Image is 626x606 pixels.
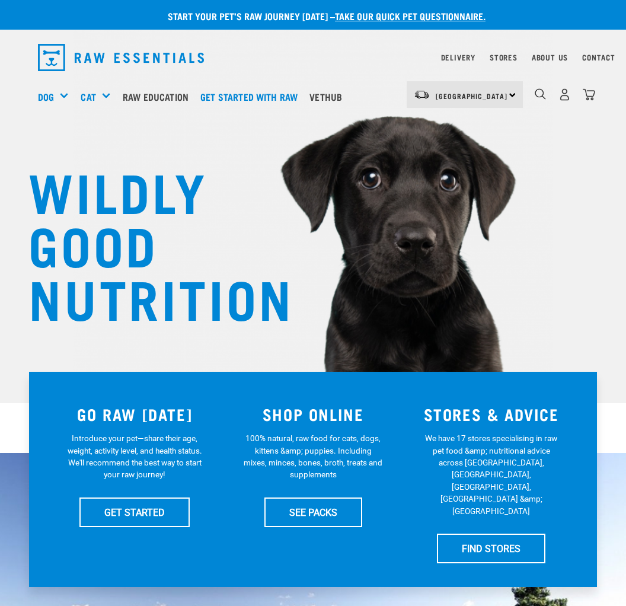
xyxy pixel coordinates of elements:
nav: dropdown navigation [28,39,598,76]
p: We have 17 stores specialising in raw pet food &amp; nutritional advice across [GEOGRAPHIC_DATA],... [421,432,561,517]
a: About Us [532,55,568,59]
h1: WILDLY GOOD NUTRITION [28,163,266,323]
img: van-moving.png [414,90,430,100]
a: Contact [582,55,615,59]
a: Vethub [306,73,351,120]
a: GET STARTED [79,497,190,527]
a: Raw Education [120,73,197,120]
h3: STORES & ADVICE [409,405,573,423]
a: Cat [81,90,95,104]
a: Dog [38,90,54,104]
img: Raw Essentials Logo [38,44,204,71]
a: Get started with Raw [197,73,306,120]
span: [GEOGRAPHIC_DATA] [436,94,507,98]
a: Stores [490,55,518,59]
h3: GO RAW [DATE] [53,405,217,423]
h3: SHOP ONLINE [231,405,395,423]
img: home-icon@2x.png [583,88,595,101]
p: Introduce your pet—share their age, weight, activity level, and health status. We'll recommend th... [65,432,205,481]
a: FIND STORES [437,534,545,563]
p: 100% natural, raw food for cats, dogs, kittens &amp; puppies. Including mixes, minces, bones, bro... [244,432,383,481]
a: take our quick pet questionnaire. [335,13,486,18]
img: user.png [558,88,571,101]
a: Delivery [441,55,475,59]
a: SEE PACKS [264,497,362,527]
img: home-icon-1@2x.png [535,88,546,100]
